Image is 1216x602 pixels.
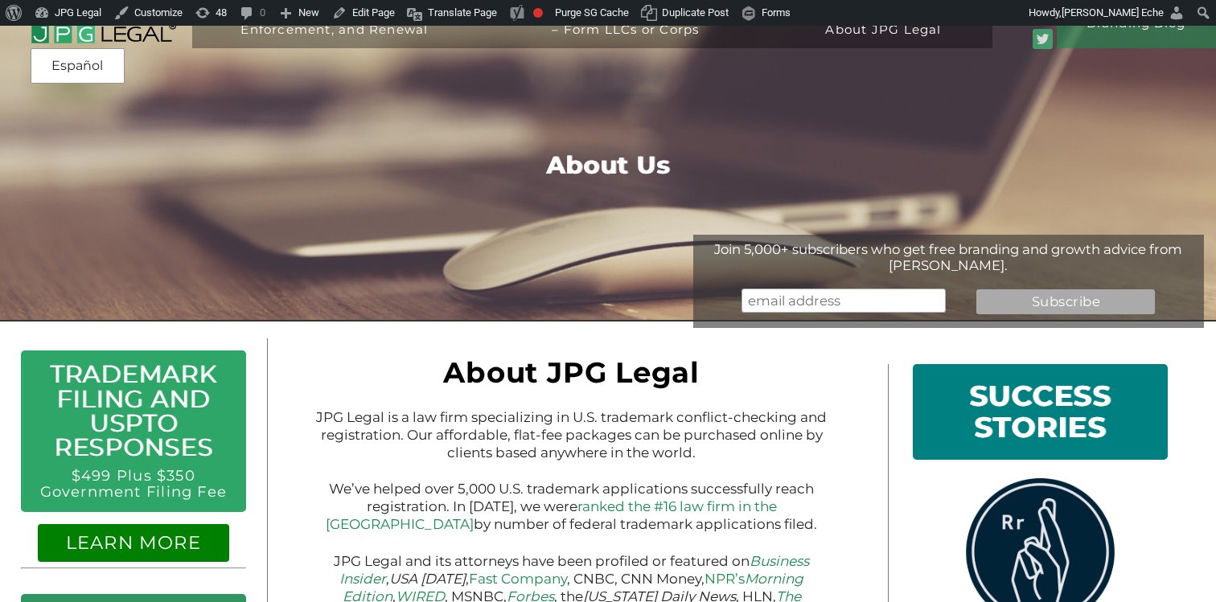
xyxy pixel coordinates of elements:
a: $499 Plus $350 Government Filing Fee [40,466,227,501]
em: USA [DATE] [389,571,466,587]
div: Join 5,000+ subscribers who get free branding and growth advice from [PERSON_NAME]. [693,241,1204,273]
h1: About JPG Legal [304,364,839,389]
a: Trademark Registration,Enforcement, and Renewal [204,10,465,59]
div: Focus keyphrase not set [533,8,543,18]
a: Fast Company [469,571,567,587]
a: Español [35,51,120,80]
span: [PERSON_NAME] Eche [1062,6,1164,18]
p: JPG Legal is a law firm specializing in U.S. trademark conflict-checking and registration. Our af... [304,408,839,461]
a: More InformationAbout JPG Legal [787,10,980,59]
input: Subscribe [976,289,1155,313]
a: ranked the #16 law firm in the [GEOGRAPHIC_DATA] [326,498,777,532]
img: Twitter_Social_Icon_Rounded_Square_Color-mid-green3-90.png [1033,29,1053,49]
h1: SUCCESS STORIES [925,376,1155,447]
a: LEARN MORE [66,531,201,554]
p: We’ve helped over 5,000 U.S. trademark applications successfully reach registration. In [DATE], w... [304,480,839,533]
a: Trademark Filing and USPTO Responses [50,359,217,462]
a: Buy/Sell Domains or Trademarks– Form LLCs or Corps [477,10,774,59]
a: Business Insider [339,553,809,587]
input: email address [742,289,946,313]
